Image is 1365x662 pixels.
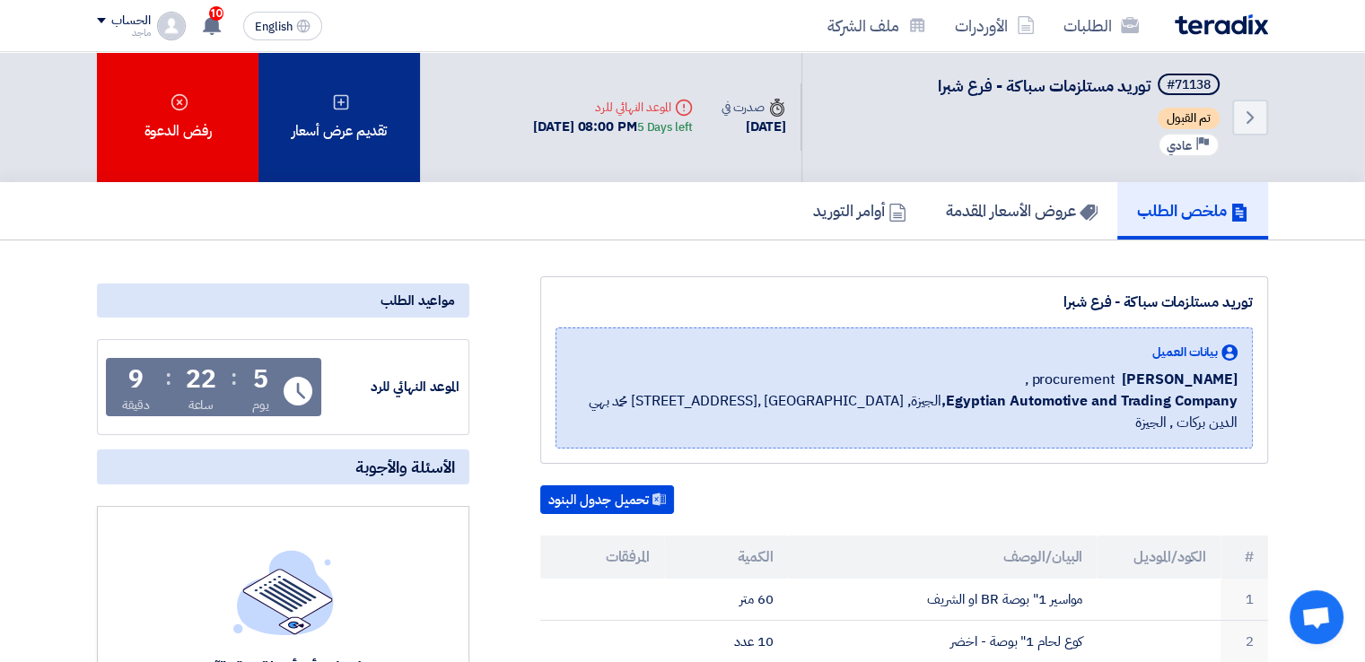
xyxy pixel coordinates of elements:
[164,361,171,394] div: :
[1167,79,1211,91] div: #71138
[722,117,786,137] div: [DATE]
[1122,369,1238,390] span: [PERSON_NAME]
[325,377,459,397] div: الموعد النهائي للرد
[1049,4,1153,47] a: الطلبات
[813,4,941,47] a: ملف الشركة
[793,182,926,240] a: أوامر التوريد
[1175,14,1268,35] img: Teradix logo
[533,98,692,117] div: الموعد النهائي للرد
[788,579,1098,621] td: مواسير 1" بوصة BR او الشريف
[941,4,1049,47] a: الأوردرات
[157,12,186,40] img: profile_test.png
[926,182,1117,240] a: عروض الأسعار المقدمة
[1097,536,1221,579] th: الكود/الموديل
[813,200,906,221] h5: أوامر التوريد
[253,367,268,392] div: 5
[1117,182,1268,240] a: ملخص الطلب
[946,200,1098,221] h5: عروض الأسعار المقدمة
[188,396,214,414] div: ساعة
[1290,590,1343,644] a: Open chat
[941,390,1238,412] b: Egyptian Automotive and Trading Company,
[1221,536,1268,579] th: #
[637,118,693,136] div: 5 Days left
[1221,579,1268,621] td: 1
[664,579,788,621] td: 60 متر
[128,367,144,392] div: 9
[355,457,455,477] span: الأسئلة والأجوبة
[1137,200,1248,221] h5: ملخص الطلب
[97,28,150,38] div: ماجد
[97,283,469,318] div: مواعيد الطلب
[722,98,786,117] div: صدرت في
[938,74,1223,99] h5: توريد مستلزمات سباكة - فرع شبرا
[533,117,692,137] div: [DATE] 08:00 PM
[255,21,293,33] span: English
[186,367,216,392] div: 22
[788,536,1098,579] th: البيان/الوصف
[1158,108,1220,129] span: تم القبول
[1152,343,1218,361] span: بيانات العميل
[1167,137,1192,154] span: عادي
[252,396,269,414] div: يوم
[1025,369,1116,390] span: procurement ,
[571,390,1238,433] span: الجيزة, [GEOGRAPHIC_DATA] ,[STREET_ADDRESS] محمد بهي الدين بركات , الجيزة
[540,485,674,514] button: تحميل جدول البنود
[664,536,788,579] th: الكمية
[540,536,664,579] th: المرفقات
[209,6,223,21] span: 10
[556,292,1253,313] div: توريد مستلزمات سباكة - فرع شبرا
[122,396,150,414] div: دقيقة
[231,361,237,394] div: :
[97,52,258,182] div: رفض الدعوة
[233,550,334,634] img: empty_state_list.svg
[938,74,1151,98] span: توريد مستلزمات سباكة - فرع شبرا
[258,52,420,182] div: تقديم عرض أسعار
[243,12,322,40] button: English
[111,13,150,29] div: الحساب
